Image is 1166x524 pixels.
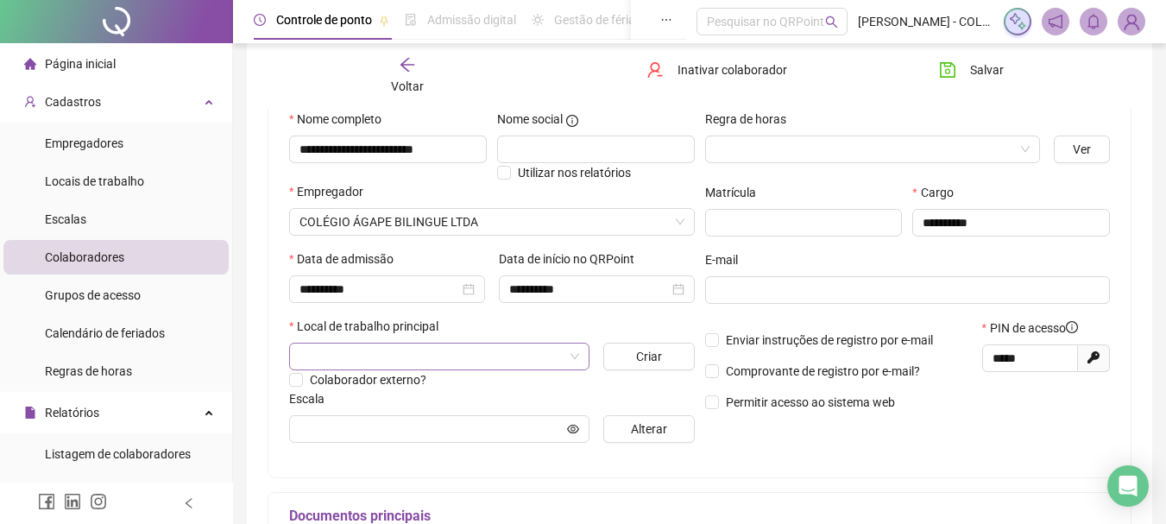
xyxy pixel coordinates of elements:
[631,420,667,439] span: Alterar
[310,373,426,387] span: Colaborador externo?
[391,79,424,93] span: Voltar
[1119,9,1144,35] img: 58712
[636,347,662,366] span: Criar
[678,60,787,79] span: Inativar colaborador
[660,14,672,26] span: ellipsis
[289,317,450,336] label: Local de trabalho principal
[1008,12,1027,31] img: sparkle-icon.fc2bf0ac1784a2077858766a79e2daf3.svg
[289,182,375,201] label: Empregador
[276,13,372,27] span: Controle de ponto
[1107,465,1149,507] div: Open Intercom Messenger
[1086,14,1101,29] span: bell
[45,212,86,226] span: Escalas
[64,493,81,510] span: linkedin
[603,415,694,443] button: Alterar
[499,249,646,268] label: Data de início no QRPoint
[379,16,389,26] span: pushpin
[532,14,544,26] span: sun
[45,136,123,150] span: Empregadores
[45,326,165,340] span: Calendário de feriados
[970,60,1004,79] span: Salvar
[45,288,141,302] span: Grupos de acesso
[289,389,336,408] label: Escala
[726,333,933,347] span: Enviar instruções de registro por e-mail
[646,61,664,79] span: user-delete
[726,395,895,409] span: Permitir acesso ao sistema web
[858,12,993,31] span: [PERSON_NAME] - COLÉGIO ÁGAPE DOM BILINGUE
[1073,140,1091,159] span: Ver
[705,183,767,202] label: Matrícula
[45,447,191,461] span: Listagem de colaboradores
[289,249,405,268] label: Data de admissão
[1066,321,1078,333] span: info-circle
[45,95,101,109] span: Cadastros
[939,61,956,79] span: save
[427,13,516,27] span: Admissão digital
[1048,14,1063,29] span: notification
[825,16,838,28] span: search
[24,407,36,419] span: file
[705,250,749,269] label: E-mail
[24,96,36,108] span: user-add
[45,406,99,420] span: Relatórios
[912,183,964,202] label: Cargo
[289,110,393,129] label: Nome completo
[299,209,684,235] span: COLÉGIO ÁGAPE BILINGUE LTDA
[45,57,116,71] span: Página inicial
[90,493,107,510] span: instagram
[726,364,920,378] span: Comprovante de registro por e-mail?
[45,364,132,378] span: Regras de horas
[45,250,124,264] span: Colaboradores
[705,110,797,129] label: Regra de horas
[45,174,144,188] span: Locais de trabalho
[554,13,641,27] span: Gestão de férias
[518,166,631,180] span: Utilizar nos relatórios
[183,497,195,509] span: left
[926,56,1017,84] button: Salvar
[603,343,694,370] button: Criar
[38,493,55,510] span: facebook
[990,319,1078,338] span: PIN de acesso
[566,115,578,127] span: info-circle
[633,56,800,84] button: Inativar colaborador
[405,14,417,26] span: file-done
[1054,136,1110,163] button: Ver
[399,56,416,73] span: arrow-left
[24,58,36,70] span: home
[254,14,266,26] span: clock-circle
[567,423,579,435] span: eye
[497,110,563,129] span: Nome social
